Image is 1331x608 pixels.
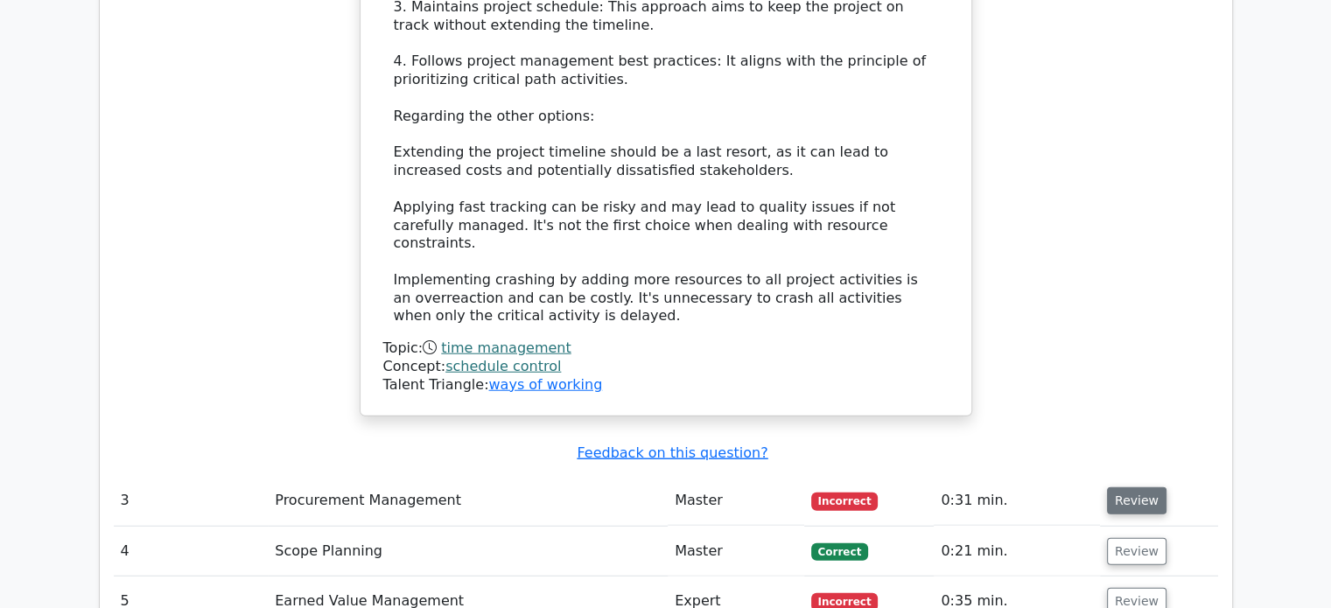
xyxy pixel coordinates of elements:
td: Procurement Management [268,476,668,526]
div: Topic: [383,339,949,358]
div: Talent Triangle: [383,339,949,394]
span: Incorrect [811,493,879,510]
td: Scope Planning [268,527,668,577]
a: time management [441,339,571,356]
a: schedule control [445,358,561,374]
td: 3 [114,476,269,526]
a: ways of working [488,376,602,393]
td: 0:21 min. [934,527,1100,577]
button: Review [1107,538,1166,565]
td: 4 [114,527,269,577]
div: Concept: [383,358,949,376]
a: Feedback on this question? [577,444,767,461]
button: Review [1107,487,1166,514]
td: 0:31 min. [934,476,1100,526]
td: Master [668,476,804,526]
span: Correct [811,543,868,561]
td: Master [668,527,804,577]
